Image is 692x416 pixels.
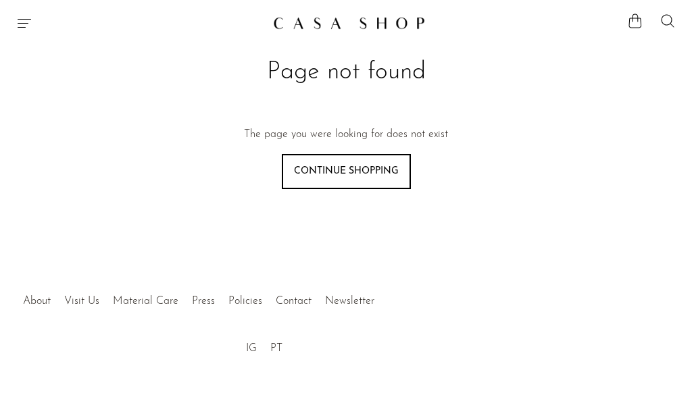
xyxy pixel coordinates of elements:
[282,154,411,189] a: Continue shopping
[276,296,312,307] a: Contact
[239,332,289,358] ul: Social Medias
[246,343,257,354] a: IG
[64,296,99,307] a: Visit Us
[113,296,178,307] a: Material Care
[270,343,282,354] a: PT
[228,296,262,307] a: Policies
[126,57,566,88] h1: Page not found
[16,285,381,311] ul: Quick links
[192,296,215,307] a: Press
[244,126,448,144] p: The page you were looking for does not exist
[16,15,32,31] button: Menu
[325,296,374,307] a: Newsletter
[23,296,51,307] a: About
